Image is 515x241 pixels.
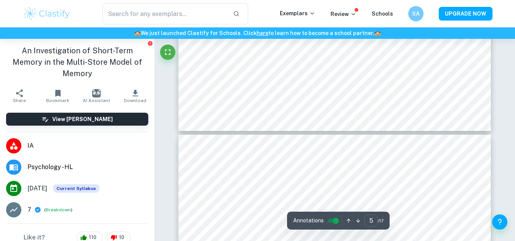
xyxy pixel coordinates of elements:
a: here [257,30,268,36]
p: 7 [27,205,31,214]
h6: SA [411,10,420,18]
span: AI Assistant [83,98,110,103]
button: Bookmark [39,85,77,107]
span: Download [124,98,146,103]
div: This exemplar is based on the current syllabus. Feel free to refer to it for inspiration/ideas wh... [53,184,99,193]
button: Breakdown [46,206,71,213]
p: Exemplars [280,9,315,18]
img: Clastify logo [23,6,71,21]
button: UPGRADE NOW [439,7,493,21]
p: Review [330,10,356,18]
span: IA [27,141,148,150]
img: AI Assistant [92,89,101,97]
span: Current Syllabus [53,184,99,193]
span: 🏫 [134,30,141,36]
button: Fullscreen [160,45,175,60]
span: Share [13,98,26,103]
h6: View [PERSON_NAME] [52,115,113,123]
button: SA [408,6,424,21]
a: Schools [372,11,393,17]
span: / 17 [378,217,383,224]
span: Annotations [293,217,324,225]
h6: We just launched Clastify for Schools. Click to learn how to become a school partner. [2,29,513,37]
span: [DATE] [27,184,47,193]
h1: An Investigation of Short-Term Memory in the Multi-Store Model of Memory [6,45,148,79]
span: 🏫 [374,30,381,36]
span: Bookmark [46,98,69,103]
button: Help and Feedback [492,214,507,230]
span: Psychology - HL [27,163,148,172]
button: Report issue [147,40,153,46]
input: Search for any exemplars... [103,3,227,24]
button: Download [116,85,154,107]
button: AI Assistant [77,85,116,107]
span: ( ) [44,206,72,214]
button: View [PERSON_NAME] [6,113,148,126]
